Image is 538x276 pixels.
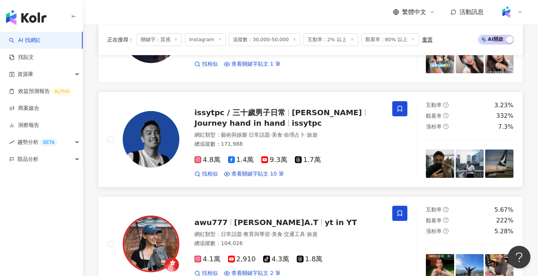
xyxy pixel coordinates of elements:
[272,132,282,138] span: 美食
[9,140,14,145] span: rise
[270,132,271,138] span: ·
[194,218,228,227] span: awu777
[231,60,281,68] span: 查看關鍵字貼文 1 筆
[107,37,134,43] span: 正在搜尋 ：
[307,132,318,138] span: 旅遊
[194,108,285,117] span: issytpc / 三十歲男子日常
[282,231,284,237] span: ·
[9,105,39,112] a: 商案媒合
[270,231,271,237] span: ·
[224,170,284,178] a: 查看關鍵字貼文 10 筆
[292,108,362,117] span: [PERSON_NAME]
[194,131,383,139] div: 網紅類型 ：
[98,92,523,187] a: KOL Avatarissytpc / 三十歲男子日常[PERSON_NAME]Journey hand in handissytpc網紅類型：藝術與娛樂·日常話題·美食·命理占卜·旅遊總追蹤數...
[443,102,449,108] span: question-circle
[247,132,249,138] span: ·
[228,156,254,164] span: 1.4萬
[202,170,218,178] span: 找相似
[307,231,318,237] span: 旅遊
[485,150,513,178] img: post-image
[234,218,318,227] span: [PERSON_NAME]A.T
[456,150,484,178] img: post-image
[224,60,281,68] a: 查看關鍵字貼文 1 筆
[194,240,383,247] div: 總追蹤數 ： 104,026
[194,231,383,238] div: 網紅類型 ：
[261,156,287,164] span: 9.3萬
[194,60,218,68] a: 找相似
[295,156,321,164] span: 1.7萬
[137,33,182,46] span: 關鍵字：質感
[249,132,270,138] span: 日常話題
[244,231,270,237] span: 教育與學習
[185,33,226,46] span: Instagram
[9,37,41,44] a: searchAI 找網紅
[443,113,449,118] span: question-circle
[325,218,357,227] span: yt in YT
[498,123,513,131] div: 7.3%
[17,66,33,83] span: 資源庫
[40,139,57,146] div: BETA
[426,102,442,108] span: 互動率
[123,111,179,168] img: KOL Avatar
[443,228,449,234] span: question-circle
[305,132,307,138] span: ·
[194,119,285,128] span: Journey hand in hand
[496,112,513,120] div: 332%
[443,217,449,223] span: question-circle
[292,119,322,128] span: issytpc
[508,246,530,268] iframe: Help Scout Beacon - Open
[282,132,284,138] span: ·
[9,122,39,129] a: 洞察報告
[361,33,419,46] span: 觀看率：80% 以上
[263,255,289,263] span: 4.3萬
[494,227,513,236] div: 5.28%
[228,255,256,263] span: 2,910
[194,170,218,178] a: 找相似
[426,150,454,178] img: post-image
[426,228,442,234] span: 漲粉率
[229,33,301,46] span: 追蹤數：30,000-50,000
[202,60,218,68] span: 找相似
[426,123,442,130] span: 漲粉率
[304,33,358,46] span: 互動率：2% 以上
[221,231,242,237] span: 日常話題
[221,132,247,138] span: 藝術與娛樂
[17,151,39,168] span: 競品分析
[443,124,449,129] span: question-circle
[426,45,454,73] img: post-image
[194,140,383,148] div: 總追蹤數 ： 171,988
[6,10,46,25] img: logo
[494,101,513,109] div: 3.23%
[496,216,513,225] div: 222%
[9,54,34,61] a: 找貼文
[284,231,305,237] span: 交通工具
[297,255,323,263] span: 1.8萬
[123,216,179,272] img: KOL Avatar
[426,207,442,213] span: 互動率
[194,156,220,164] span: 4.8萬
[9,88,72,95] a: 效益預測報告ALPHA
[499,5,513,19] img: Kolr%20app%20icon%20%281%29.png
[284,132,305,138] span: 命理占卜
[459,8,484,15] span: 活動訊息
[242,231,244,237] span: ·
[305,231,307,237] span: ·
[426,113,442,119] span: 觀看率
[231,170,284,178] span: 查看關鍵字貼文 10 筆
[272,231,282,237] span: 美食
[426,217,442,224] span: 觀看率
[494,206,513,214] div: 5.67%
[194,255,220,263] span: 4.1萬
[456,45,484,73] img: post-image
[402,8,426,16] span: 繁體中文
[485,45,513,73] img: post-image
[443,207,449,212] span: question-circle
[422,37,433,43] div: 重置
[17,134,57,151] span: 趨勢分析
